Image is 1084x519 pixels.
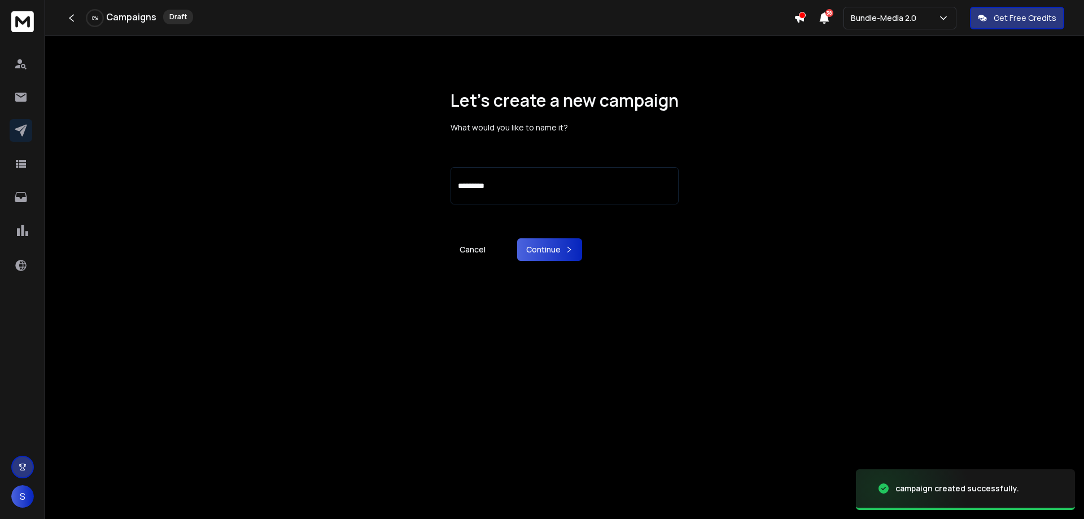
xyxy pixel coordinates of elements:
h1: Let’s create a new campaign [451,90,679,111]
button: S [11,485,34,508]
a: Cancel [451,238,495,261]
p: Bundle-Media 2.0 [851,12,921,24]
h1: Campaigns [106,10,156,24]
div: Draft [163,10,193,24]
p: 0 % [92,15,98,21]
button: Continue [517,238,582,261]
button: Get Free Credits [970,7,1064,29]
div: campaign created successfully. [895,483,1019,494]
span: 38 [825,9,833,17]
p: What would you like to name it? [451,122,679,133]
p: Get Free Credits [994,12,1056,24]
